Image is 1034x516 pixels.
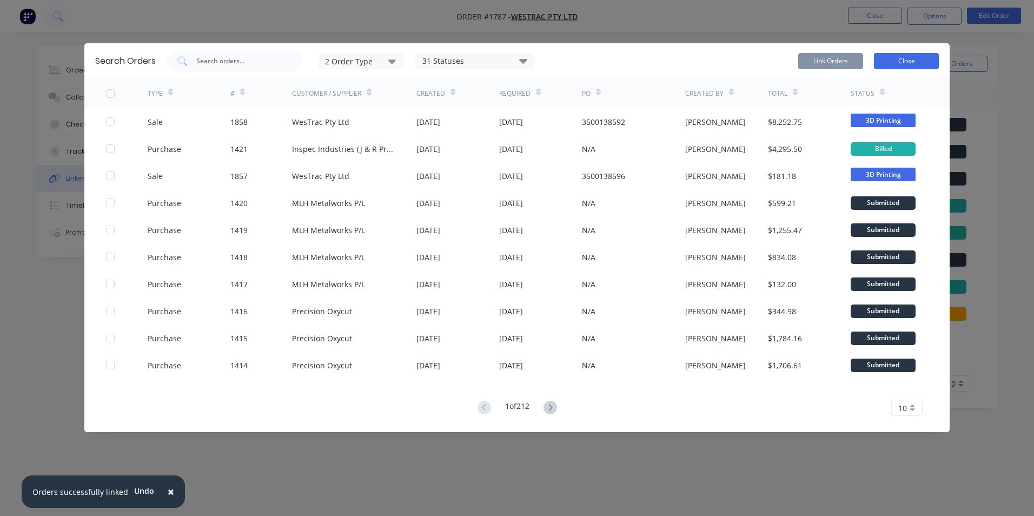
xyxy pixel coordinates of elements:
[582,306,595,317] div: N/A
[768,89,787,98] div: Total
[292,252,365,263] div: MLH Metalworks P/L
[768,252,796,263] div: $834.08
[148,252,181,263] div: Purchase
[230,197,248,209] div: 1420
[230,116,248,128] div: 1858
[95,55,156,68] div: Search Orders
[874,53,939,69] button: Close
[768,333,802,344] div: $1,784.16
[499,116,523,128] div: [DATE]
[230,306,248,317] div: 1416
[582,333,595,344] div: N/A
[292,116,349,128] div: WesTrac Pty Ltd
[582,116,625,128] div: 3500138592
[157,479,185,505] button: Close
[230,89,235,98] div: #
[416,279,440,290] div: [DATE]
[582,252,595,263] div: N/A
[148,224,181,236] div: Purchase
[128,482,160,499] button: Undo
[685,116,746,128] div: [PERSON_NAME]
[685,224,746,236] div: [PERSON_NAME]
[148,197,181,209] div: Purchase
[230,170,248,182] div: 1857
[148,116,163,128] div: Sale
[851,332,916,345] div: Submitted
[851,277,916,291] div: Submitted
[416,224,440,236] div: [DATE]
[851,142,916,156] div: Billed
[505,400,529,416] div: 1 of 212
[851,305,916,318] div: Submitted
[768,279,796,290] div: $132.00
[851,223,916,237] div: Submitted
[148,279,181,290] div: Purchase
[292,306,352,317] div: Precision Oxycut
[768,197,796,209] div: $599.21
[685,89,724,98] div: Created By
[318,53,405,69] button: 2 Order Type
[292,360,352,371] div: Precision Oxycut
[416,89,445,98] div: Created
[292,224,365,236] div: MLH Metalworks P/L
[195,56,285,67] input: Search orders...
[416,197,440,209] div: [DATE]
[582,89,591,98] div: PO
[416,333,440,344] div: [DATE]
[292,143,395,155] div: Inspec Industries (J & R Priestly P/L)
[851,196,916,210] div: Submitted
[148,360,181,371] div: Purchase
[416,116,440,128] div: [DATE]
[148,89,163,98] div: TYPE
[230,224,248,236] div: 1419
[292,89,361,98] div: Customer / Supplier
[416,55,534,67] div: 31 Statuses
[499,306,523,317] div: [DATE]
[148,306,181,317] div: Purchase
[499,170,523,182] div: [DATE]
[851,168,916,181] span: 3D Printing
[499,143,523,155] div: [DATE]
[768,306,796,317] div: $344.98
[499,197,523,209] div: [DATE]
[685,333,746,344] div: [PERSON_NAME]
[685,252,746,263] div: [PERSON_NAME]
[582,279,595,290] div: N/A
[768,224,802,236] div: $1,255.47
[851,89,874,98] div: Status
[582,170,625,182] div: 3500138596
[798,53,863,69] button: Link Orders
[851,114,916,127] span: 3D Printing
[768,143,802,155] div: $4,295.50
[292,197,365,209] div: MLH Metalworks P/L
[582,360,595,371] div: N/A
[416,306,440,317] div: [DATE]
[148,333,181,344] div: Purchase
[685,143,746,155] div: [PERSON_NAME]
[851,250,916,264] div: Submitted
[582,197,595,209] div: N/A
[292,279,365,290] div: MLH Metalworks P/L
[582,224,595,236] div: N/A
[148,170,163,182] div: Sale
[230,333,248,344] div: 1415
[685,360,746,371] div: [PERSON_NAME]
[168,484,174,499] span: ×
[685,197,746,209] div: [PERSON_NAME]
[416,170,440,182] div: [DATE]
[148,143,181,155] div: Purchase
[499,279,523,290] div: [DATE]
[230,143,248,155] div: 1421
[292,333,352,344] div: Precision Oxycut
[499,252,523,263] div: [DATE]
[230,360,248,371] div: 1414
[685,279,746,290] div: [PERSON_NAME]
[685,306,746,317] div: [PERSON_NAME]
[499,333,523,344] div: [DATE]
[499,360,523,371] div: [DATE]
[851,359,916,372] div: Submitted
[768,170,796,182] div: $181.18
[685,170,746,182] div: [PERSON_NAME]
[416,360,440,371] div: [DATE]
[32,486,128,498] div: Orders successfully linked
